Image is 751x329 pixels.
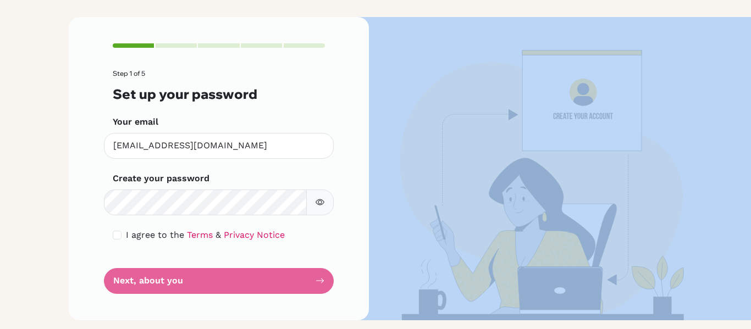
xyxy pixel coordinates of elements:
a: Terms [187,230,213,240]
span: Step 1 of 5 [113,69,145,77]
span: I agree to the [126,230,184,240]
span: & [216,230,221,240]
label: Your email [113,115,158,129]
label: Create your password [113,172,209,185]
input: Insert your email* [104,133,334,159]
h3: Set up your password [113,86,325,102]
a: Privacy Notice [224,230,285,240]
